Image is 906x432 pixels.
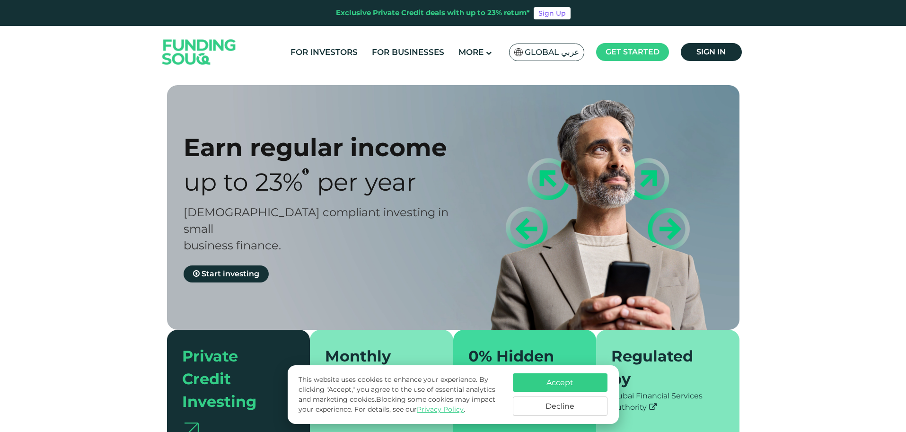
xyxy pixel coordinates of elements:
div: Regulated by [611,345,713,390]
div: Earn regular income [184,132,470,162]
a: Start investing [184,265,269,282]
div: Dubai Financial Services Authority [611,390,724,413]
a: Sign Up [534,7,571,19]
a: For Investors [288,44,360,60]
img: SA Flag [514,48,523,56]
div: Monthly repayments [325,345,427,390]
span: Global عربي [525,47,579,58]
span: More [458,47,484,57]
span: Blocking some cookies may impact your experience. [299,395,495,414]
span: Get started [606,47,660,56]
span: Start investing [202,269,259,278]
div: Private Credit Investing [182,345,284,413]
a: Privacy Policy [417,405,464,414]
span: Sign in [696,47,726,56]
div: 0% Hidden Fees [468,345,570,390]
a: For Businesses [369,44,447,60]
a: Sign in [681,43,742,61]
button: Decline [513,397,607,416]
span: Per Year [317,167,416,197]
img: Logo [153,28,246,76]
button: Accept [513,373,607,392]
i: 23% IRR (expected) ~ 15% Net yield (expected) [302,168,309,175]
span: For details, see our . [354,405,465,414]
span: Up to 23% [184,167,303,197]
p: This website uses cookies to enhance your experience. By clicking "Accept," you agree to the use ... [299,375,503,414]
div: Exclusive Private Credit deals with up to 23% return* [336,8,530,18]
span: [DEMOGRAPHIC_DATA] compliant investing in small business finance. [184,205,449,252]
